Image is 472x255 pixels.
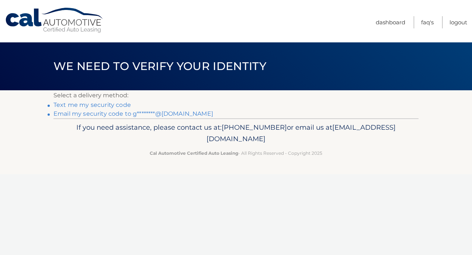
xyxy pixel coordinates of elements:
span: We need to verify your identity [53,59,266,73]
span: [PHONE_NUMBER] [222,123,287,132]
p: Select a delivery method: [53,90,419,101]
a: FAQ's [421,16,434,28]
p: - All Rights Reserved - Copyright 2025 [58,149,414,157]
a: Logout [450,16,467,28]
strong: Cal Automotive Certified Auto Leasing [150,150,238,156]
a: Text me my security code [53,101,131,108]
a: Email my security code to g********@[DOMAIN_NAME] [53,110,213,117]
p: If you need assistance, please contact us at: or email us at [58,122,414,145]
a: Dashboard [376,16,405,28]
a: Cal Automotive [5,7,104,34]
